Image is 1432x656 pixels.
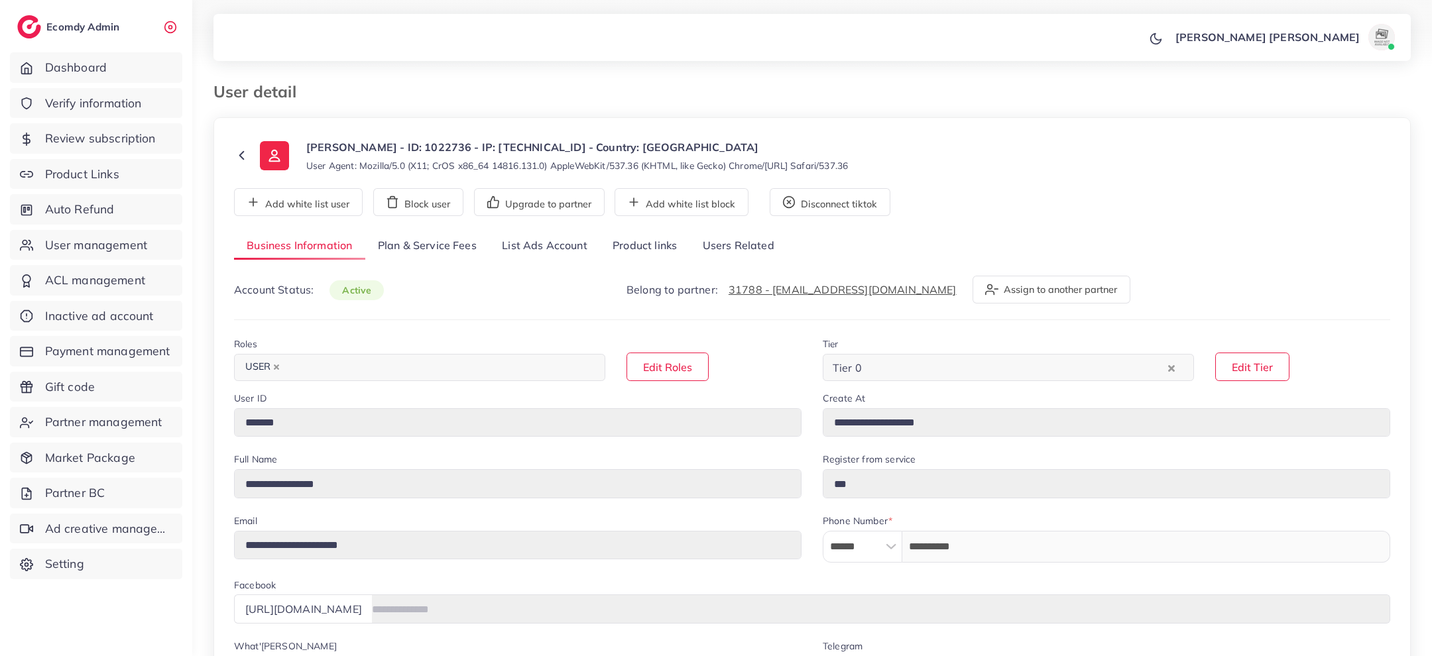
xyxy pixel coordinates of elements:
[600,232,689,260] a: Product links
[830,358,865,378] span: Tier 0
[46,21,123,33] h2: Ecomdy Admin
[45,237,147,254] span: User management
[10,88,182,119] a: Verify information
[234,578,276,592] label: Facebook
[823,514,892,527] label: Phone Number
[10,52,182,83] a: Dashboard
[45,95,142,112] span: Verify information
[10,123,182,154] a: Review subscription
[10,443,182,473] a: Market Package
[45,166,119,183] span: Product Links
[689,232,786,260] a: Users Related
[234,392,267,405] label: User ID
[10,478,182,508] a: Partner BC
[10,230,182,260] a: User management
[234,594,373,623] div: [URL][DOMAIN_NAME]
[615,188,748,216] button: Add white list block
[489,232,600,260] a: List Ads Account
[10,159,182,190] a: Product Links
[373,188,463,216] button: Block user
[260,141,289,170] img: ic-user-info.36bf1079.svg
[823,639,863,653] label: Telegram
[973,276,1130,303] button: Assign to another partner
[626,353,709,381] button: Edit Roles
[823,453,916,466] label: Register from service
[329,280,384,300] span: active
[45,59,107,76] span: Dashboard
[306,159,848,172] small: User Agent: Mozilla/5.0 (X11; CrOS x86_64 14816.131.0) AppleWebKit/537.36 (KHTML, like Gecko) Chr...
[823,354,1194,381] div: Search for option
[10,265,182,296] a: ACL management
[234,514,257,527] label: Email
[45,378,95,396] span: Gift code
[474,188,605,216] button: Upgrade to partner
[626,282,957,298] p: Belong to partner:
[287,357,588,378] input: Search for option
[45,555,84,573] span: Setting
[10,514,182,544] a: Ad creative management
[273,364,280,370] button: Deselect USER
[239,358,286,376] span: USER
[823,337,839,351] label: Tier
[729,283,957,296] a: 31788 - [EMAIL_ADDRESS][DOMAIN_NAME]
[306,139,848,155] p: [PERSON_NAME] - ID: 1022736 - IP: [TECHNICAL_ID] - Country: [GEOGRAPHIC_DATA]
[45,272,145,289] span: ACL management
[10,372,182,402] a: Gift code
[17,15,41,38] img: logo
[45,413,162,431] span: Partner management
[1175,29,1360,45] p: [PERSON_NAME] [PERSON_NAME]
[234,282,384,298] p: Account Status:
[45,484,105,502] span: Partner BC
[234,354,605,381] div: Search for option
[770,188,890,216] button: Disconnect tiktok
[1215,353,1289,381] button: Edit Tier
[823,392,865,405] label: Create At
[234,639,337,653] label: What'[PERSON_NAME]
[10,407,182,437] a: Partner management
[10,336,182,366] a: Payment management
[10,194,182,225] a: Auto Refund
[234,188,363,216] button: Add white list user
[45,307,154,325] span: Inactive ad account
[45,449,135,466] span: Market Package
[10,549,182,579] a: Setting
[1168,360,1175,375] button: Clear Selected
[234,453,277,466] label: Full Name
[213,82,307,101] h3: User detail
[1168,24,1400,50] a: [PERSON_NAME] [PERSON_NAME]avatar
[45,201,115,218] span: Auto Refund
[45,343,170,360] span: Payment management
[45,520,172,537] span: Ad creative management
[17,15,123,38] a: logoEcomdy Admin
[234,337,257,351] label: Roles
[365,232,489,260] a: Plan & Service Fees
[234,232,365,260] a: Business Information
[866,357,1165,378] input: Search for option
[1368,24,1395,50] img: avatar
[45,130,156,147] span: Review subscription
[10,301,182,331] a: Inactive ad account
